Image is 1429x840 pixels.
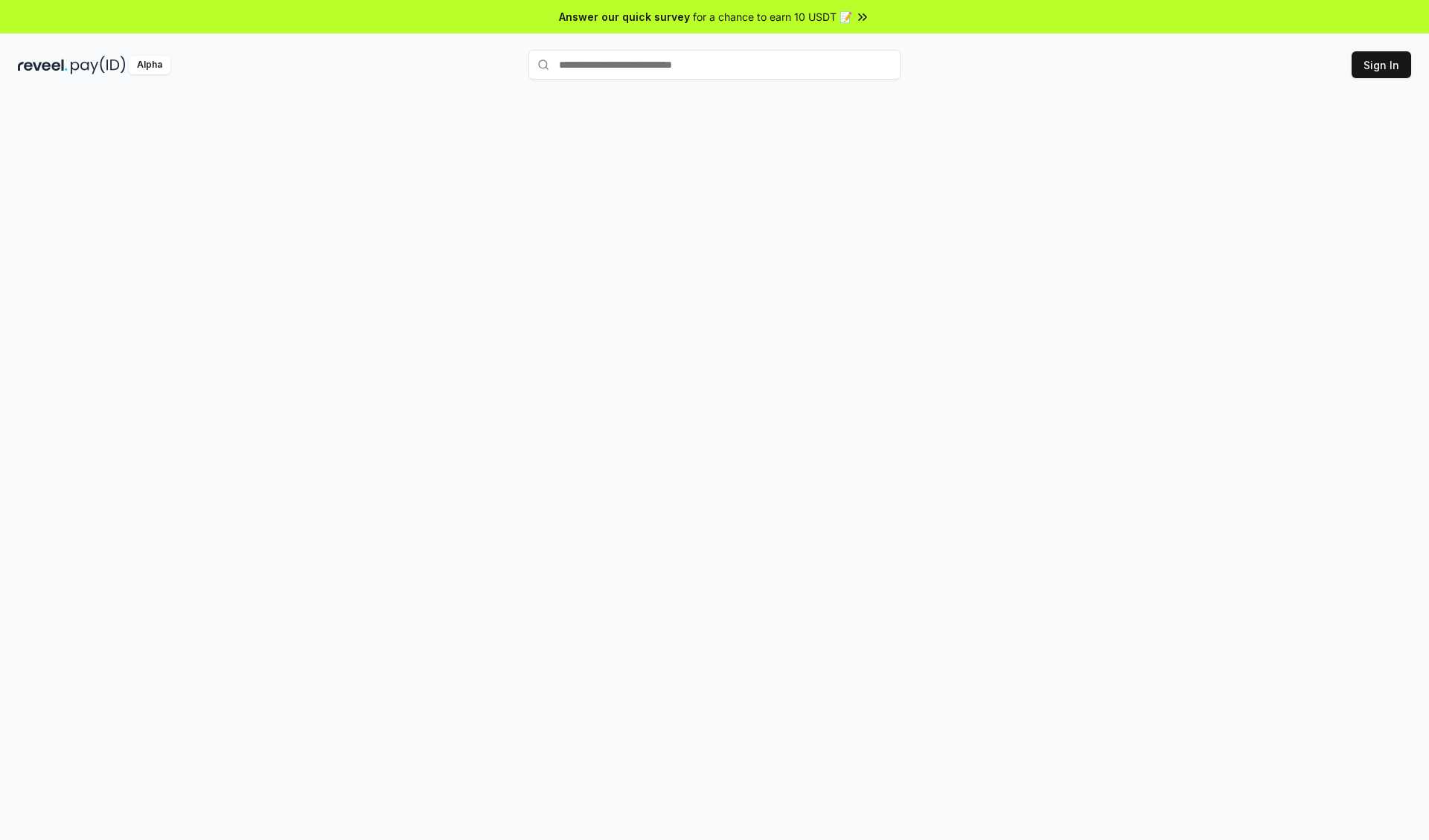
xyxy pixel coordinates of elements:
button: Sign In [1352,51,1411,78]
img: pay_id [71,56,126,74]
div: Alpha [129,56,170,74]
span: Answer our quick survey [559,9,690,25]
span: for a chance to earn 10 USDT 📝 [693,9,852,25]
img: reveel_dark [18,56,68,74]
